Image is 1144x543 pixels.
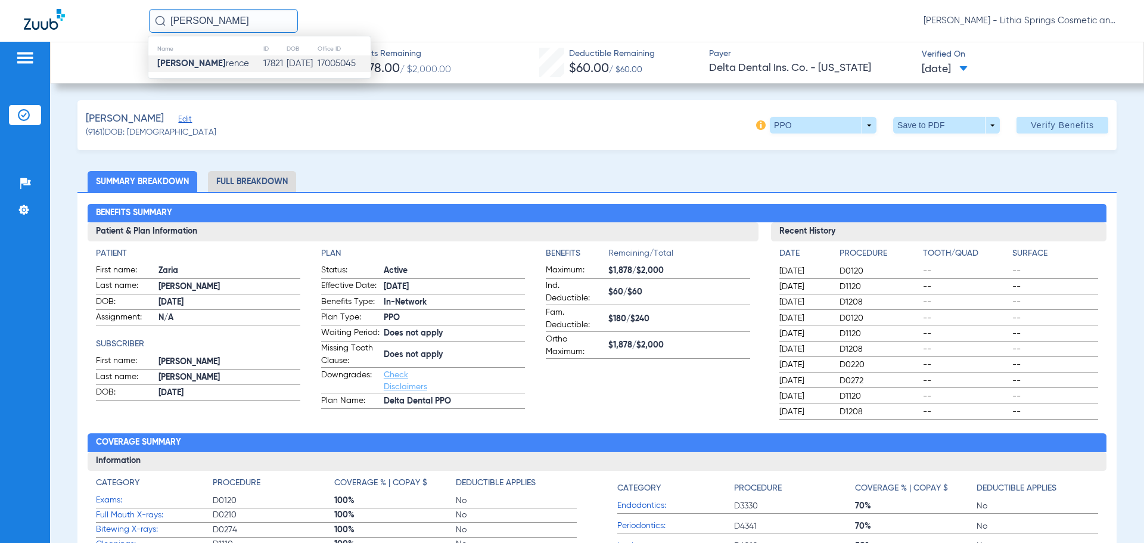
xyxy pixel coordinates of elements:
span: -- [1012,281,1098,293]
td: 17005045 [317,55,371,72]
span: [PERSON_NAME] [158,371,300,384]
span: D1208 [840,296,919,308]
span: [DATE] [779,343,829,355]
app-breakdown-title: Category [617,477,734,499]
span: -- [1012,312,1098,324]
span: Plan Type: [321,311,380,325]
h3: Recent History [771,222,1106,241]
span: PPO [384,312,525,324]
app-breakdown-title: Deductible Applies [456,477,577,494]
span: Edit [178,115,189,126]
h2: Benefits Summary [88,204,1106,223]
span: [PERSON_NAME] [158,281,300,293]
app-breakdown-title: Procedure [734,477,856,499]
span: Does not apply [384,327,525,340]
app-breakdown-title: Surface [1012,247,1098,264]
span: rence [157,59,249,68]
h4: Patient [96,247,300,260]
span: -- [923,328,1008,340]
app-breakdown-title: Benefits [546,247,608,264]
span: D0120 [840,265,919,277]
span: Endodontics: [617,499,734,512]
h4: Procedure [840,247,919,260]
td: [DATE] [286,55,317,72]
span: -- [923,390,1008,402]
span: [DATE] [779,359,829,371]
span: -- [1012,343,1098,355]
span: -- [923,406,1008,418]
span: D0120 [840,312,919,324]
img: Zuub Logo [24,9,65,30]
span: Exams: [96,494,213,507]
span: Full Mouth X-rays: [96,509,213,522]
h4: Plan [321,247,525,260]
app-breakdown-title: Deductible Applies [977,477,1098,499]
span: First name: [96,264,154,278]
span: Ortho Maximum: [546,333,604,358]
td: 17821 [263,55,286,72]
app-breakdown-title: Procedure [840,247,919,264]
span: DOB: [96,386,154,401]
span: [PERSON_NAME] [86,111,164,126]
span: Assignment: [96,311,154,325]
span: D0210 [213,509,334,521]
span: D0120 [213,495,334,507]
span: No [456,524,577,536]
span: [PERSON_NAME] [158,356,300,368]
span: Verify Benefits [1031,120,1094,130]
span: Active [384,265,525,277]
a: Check Disclaimers [384,371,427,391]
span: No [977,520,1098,532]
h4: Category [617,482,661,495]
th: Name [148,42,263,55]
span: 100% [334,509,456,521]
span: [DATE] [158,387,300,399]
th: ID [263,42,286,55]
app-breakdown-title: Coverage % | Copay $ [855,477,977,499]
span: [DATE] [779,281,829,293]
span: D1120 [840,328,919,340]
span: / $60.00 [609,66,642,74]
h4: Date [779,247,829,260]
span: No [456,509,577,521]
span: -- [1012,296,1098,308]
h4: Procedure [734,482,782,495]
span: Zaria [158,265,300,277]
span: 100% [334,495,456,507]
h4: Coverage % | Copay $ [855,482,948,495]
h4: Tooth/Quad [923,247,1008,260]
th: DOB [286,42,317,55]
span: $1,878/$2,000 [608,339,750,352]
span: No [456,495,577,507]
button: Save to PDF [893,117,1000,134]
span: 100% [334,524,456,536]
span: D0274 [213,524,334,536]
span: [DATE] [779,265,829,277]
h4: Benefits [546,247,608,260]
span: [DATE] [779,312,829,324]
span: Verified On [922,48,1124,61]
span: [DATE] [158,296,300,309]
span: First name: [96,355,154,369]
span: Maximum: [546,264,604,278]
span: Effective Date: [321,280,380,294]
span: N/A [158,312,300,324]
iframe: Chat Widget [1084,486,1144,543]
h4: Coverage % | Copay $ [334,477,427,489]
span: D1120 [840,281,919,293]
span: Periodontics: [617,520,734,532]
h4: Surface [1012,247,1098,260]
span: No [977,500,1098,512]
span: [PERSON_NAME] - Lithia Springs Cosmetic and Family Dentistry [924,15,1120,27]
span: -- [923,296,1008,308]
h4: Deductible Applies [977,482,1056,495]
span: Missing Tooth Clause: [321,342,380,367]
h4: Subscriber [96,338,300,350]
span: 70% [855,520,977,532]
span: [DATE] [384,281,525,293]
span: -- [923,265,1008,277]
